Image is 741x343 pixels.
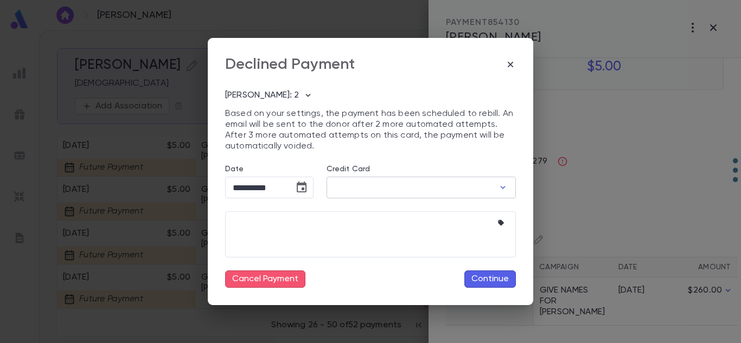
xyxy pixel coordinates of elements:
[225,55,355,74] div: Declined Payment
[464,270,516,288] button: Continue
[225,165,314,173] label: Date
[225,90,299,101] p: [PERSON_NAME]: 2
[225,108,516,152] p: Based on your settings, the payment has been scheduled to rebill. An email will be sent to the do...
[225,270,305,288] button: Cancel Payment
[291,177,312,198] button: Choose date, selected date is Aug 14, 2025
[327,165,370,173] label: Credit Card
